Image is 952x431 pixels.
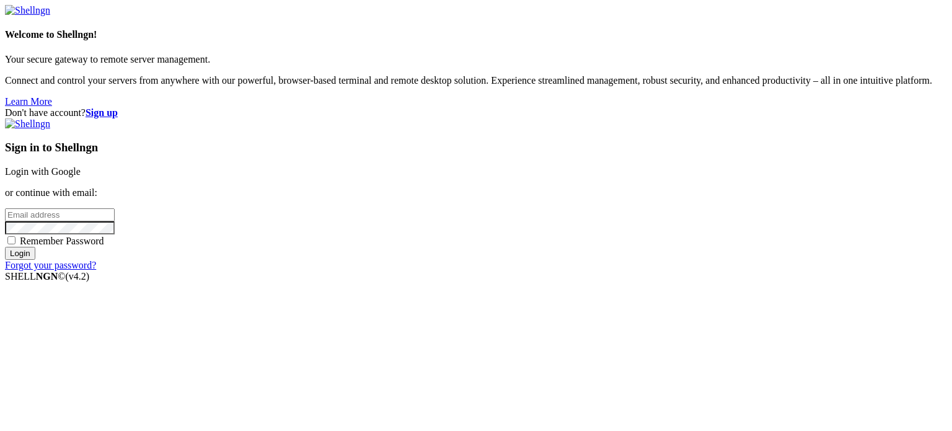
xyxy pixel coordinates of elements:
[5,29,947,40] h4: Welcome to Shellngn!
[5,208,115,221] input: Email address
[20,236,104,246] span: Remember Password
[5,107,947,118] div: Don't have account?
[7,236,15,244] input: Remember Password
[5,118,50,130] img: Shellngn
[5,54,947,65] p: Your secure gateway to remote server management.
[5,271,89,282] span: SHELL ©
[5,260,96,270] a: Forgot your password?
[86,107,118,118] a: Sign up
[66,271,90,282] span: 4.2.0
[5,5,50,16] img: Shellngn
[5,141,947,154] h3: Sign in to Shellngn
[5,166,81,177] a: Login with Google
[36,271,58,282] b: NGN
[5,247,35,260] input: Login
[5,187,947,198] p: or continue with email:
[5,96,52,107] a: Learn More
[5,75,947,86] p: Connect and control your servers from anywhere with our powerful, browser-based terminal and remo...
